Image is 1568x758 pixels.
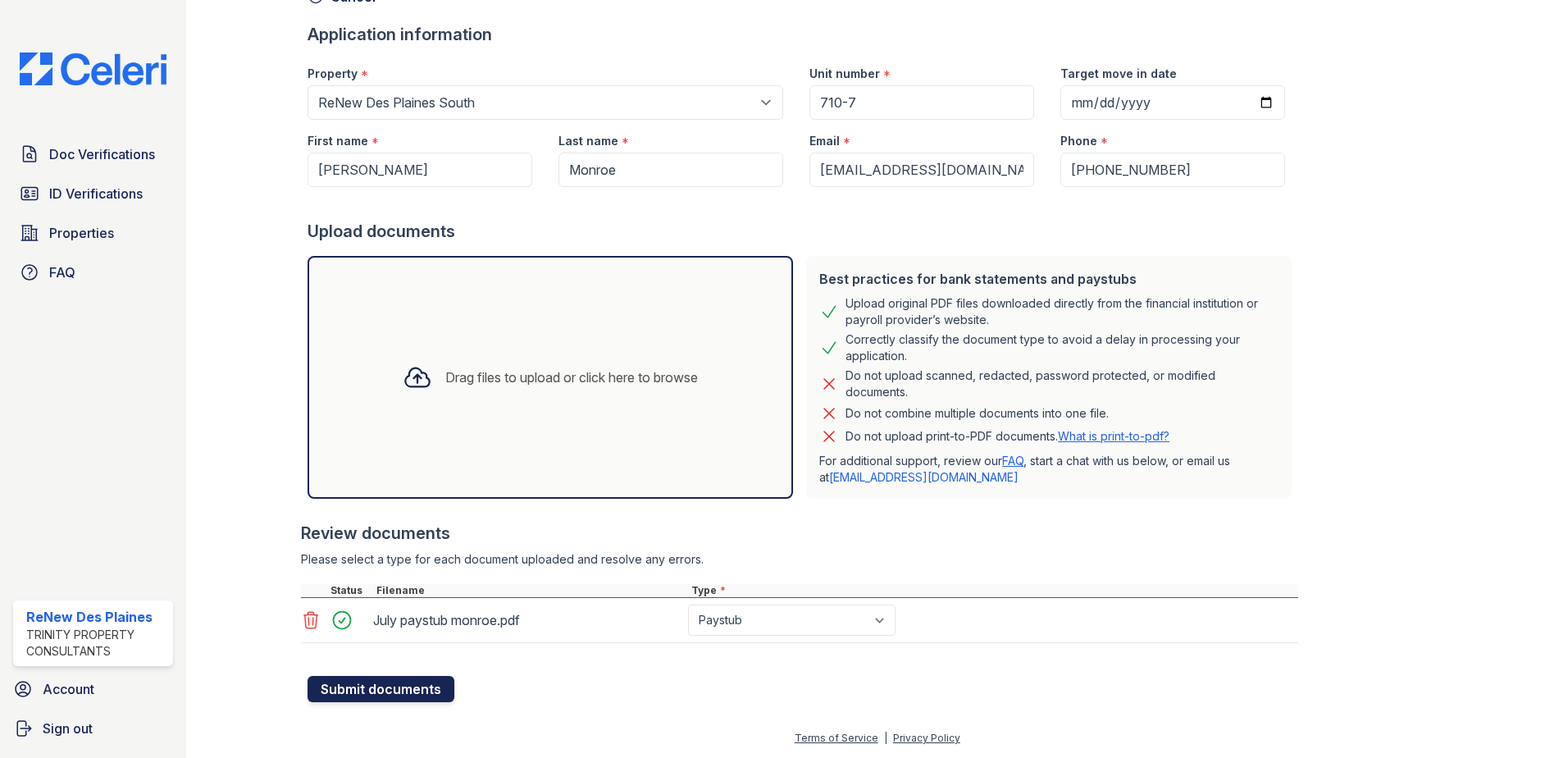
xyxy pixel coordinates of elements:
[49,223,114,243] span: Properties
[7,673,180,705] a: Account
[43,679,94,699] span: Account
[893,732,960,744] a: Privacy Policy
[301,551,1298,568] div: Please select a type for each document uploaded and resolve any errors.
[49,263,75,282] span: FAQ
[819,453,1279,486] p: For additional support, review our , start a chat with us below, or email us at
[819,269,1279,289] div: Best practices for bank statements and paystubs
[26,627,166,660] div: Trinity Property Consultants
[13,138,173,171] a: Doc Verifications
[308,676,454,702] button: Submit documents
[7,712,180,745] a: Sign out
[809,66,880,82] label: Unit number
[13,256,173,289] a: FAQ
[688,584,1298,597] div: Type
[373,607,681,633] div: July paystub monroe.pdf
[558,133,618,149] label: Last name
[308,66,358,82] label: Property
[301,522,1298,545] div: Review documents
[373,584,688,597] div: Filename
[846,368,1279,400] div: Do not upload scanned, redacted, password protected, or modified documents.
[884,732,887,744] div: |
[13,217,173,249] a: Properties
[795,732,878,744] a: Terms of Service
[1060,133,1097,149] label: Phone
[13,177,173,210] a: ID Verifications
[308,133,368,149] label: First name
[846,428,1169,445] p: Do not upload print-to-PDF documents.
[49,144,155,164] span: Doc Verifications
[846,331,1279,364] div: Correctly classify the document type to avoid a delay in processing your application.
[1002,454,1023,468] a: FAQ
[829,470,1019,484] a: [EMAIL_ADDRESS][DOMAIN_NAME]
[1058,429,1169,443] a: What is print-to-pdf?
[846,295,1279,328] div: Upload original PDF files downloaded directly from the financial institution or payroll provider’...
[308,23,1298,46] div: Application information
[809,133,840,149] label: Email
[43,719,93,738] span: Sign out
[26,607,166,627] div: ReNew Des Plaines
[308,220,1298,243] div: Upload documents
[49,184,143,203] span: ID Verifications
[7,53,180,85] img: CE_Logo_Blue-a8612792a0a2168367f1c8372b55b34899dd931a85d93a1a3d3e32e68fde9ad4.png
[327,584,373,597] div: Status
[445,368,698,387] div: Drag files to upload or click here to browse
[1060,66,1177,82] label: Target move in date
[846,404,1109,423] div: Do not combine multiple documents into one file.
